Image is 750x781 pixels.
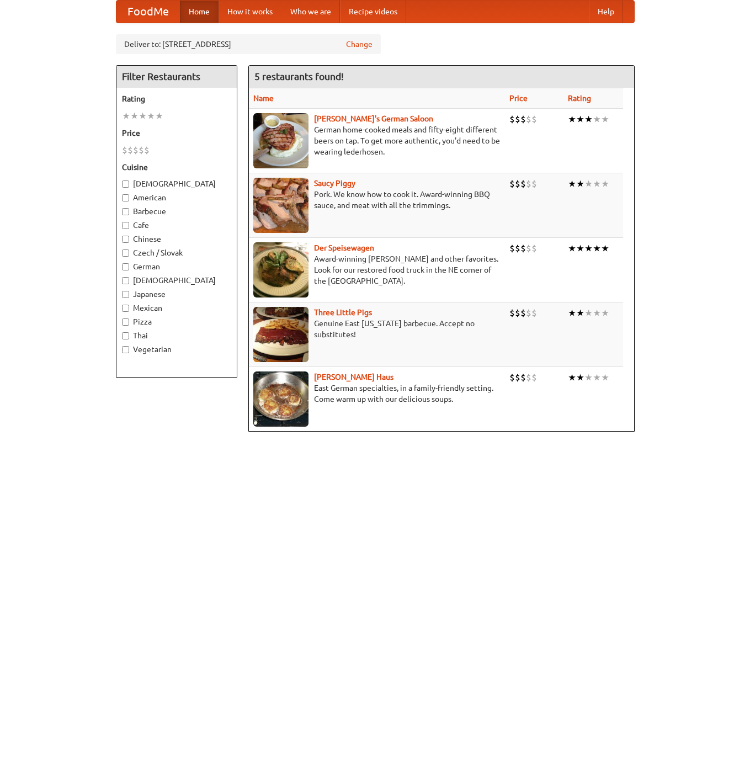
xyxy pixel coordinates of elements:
[253,189,501,211] p: Pork. We know how to cook it. Award-winning BBQ sauce, and meat with all the trimmings.
[122,332,129,339] input: Thai
[531,371,537,384] li: $
[314,179,355,188] a: Saucy Piggy
[122,93,231,104] h5: Rating
[531,178,537,190] li: $
[122,291,129,298] input: Japanese
[584,242,593,254] li: ★
[122,316,231,327] label: Pizza
[116,34,381,54] div: Deliver to: [STREET_ADDRESS]
[122,263,129,270] input: German
[340,1,406,23] a: Recipe videos
[219,1,281,23] a: How it works
[122,110,130,122] li: ★
[122,344,231,355] label: Vegetarian
[180,1,219,23] a: Home
[122,249,129,257] input: Czech / Slovak
[253,113,308,168] img: esthers.jpg
[127,144,133,156] li: $
[122,302,231,314] label: Mexican
[526,113,531,125] li: $
[253,94,274,103] a: Name
[122,206,231,217] label: Barbecue
[589,1,623,23] a: Help
[568,178,576,190] li: ★
[576,307,584,319] li: ★
[122,194,129,201] input: American
[520,242,526,254] li: $
[122,208,129,215] input: Barbecue
[139,144,144,156] li: $
[253,124,501,157] p: German home-cooked meals and fifty-eight different beers on tap. To get more authentic, you'd nee...
[122,330,231,341] label: Thai
[254,71,344,82] ng-pluralize: 5 restaurants found!
[122,277,129,284] input: [DEMOGRAPHIC_DATA]
[509,94,528,103] a: Price
[122,247,231,258] label: Czech / Slovak
[346,39,373,50] a: Change
[155,110,163,122] li: ★
[526,242,531,254] li: $
[601,178,609,190] li: ★
[509,371,515,384] li: $
[601,307,609,319] li: ★
[593,371,601,384] li: ★
[515,178,520,190] li: $
[122,220,231,231] label: Cafe
[576,242,584,254] li: ★
[122,222,129,229] input: Cafe
[314,308,372,317] a: Three Little Pigs
[601,113,609,125] li: ★
[584,178,593,190] li: ★
[568,307,576,319] li: ★
[593,178,601,190] li: ★
[122,318,129,326] input: Pizza
[509,307,515,319] li: $
[601,371,609,384] li: ★
[253,382,501,405] p: East German specialties, in a family-friendly setting. Come warm up with our delicious soups.
[584,371,593,384] li: ★
[515,307,520,319] li: $
[122,127,231,139] h5: Price
[576,113,584,125] li: ★
[147,110,155,122] li: ★
[593,242,601,254] li: ★
[314,373,393,381] a: [PERSON_NAME] Haus
[253,253,501,286] p: Award-winning [PERSON_NAME] and other favorites. Look for our restored food truck in the NE corne...
[122,275,231,286] label: [DEMOGRAPHIC_DATA]
[531,113,537,125] li: $
[122,144,127,156] li: $
[515,113,520,125] li: $
[314,243,374,252] b: Der Speisewagen
[526,307,531,319] li: $
[520,178,526,190] li: $
[526,371,531,384] li: $
[133,144,139,156] li: $
[568,242,576,254] li: ★
[253,307,308,362] img: littlepigs.jpg
[515,371,520,384] li: $
[122,233,231,245] label: Chinese
[253,178,308,233] img: saucy.jpg
[122,178,231,189] label: [DEMOGRAPHIC_DATA]
[122,162,231,173] h5: Cuisine
[520,113,526,125] li: $
[576,178,584,190] li: ★
[281,1,340,23] a: Who we are
[314,114,433,123] a: [PERSON_NAME]'s German Saloon
[122,305,129,312] input: Mexican
[122,180,129,188] input: [DEMOGRAPHIC_DATA]
[253,318,501,340] p: Genuine East [US_STATE] barbecue. Accept no substitutes!
[122,289,231,300] label: Japanese
[526,178,531,190] li: $
[601,242,609,254] li: ★
[576,371,584,384] li: ★
[509,178,515,190] li: $
[584,307,593,319] li: ★
[568,371,576,384] li: ★
[531,307,537,319] li: $
[520,371,526,384] li: $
